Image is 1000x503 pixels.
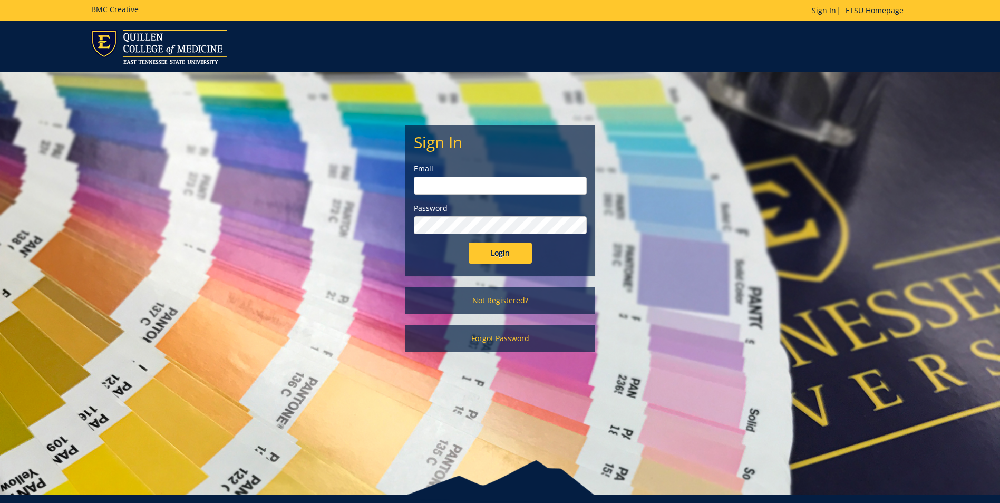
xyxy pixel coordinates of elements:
[414,133,587,151] h2: Sign In
[840,5,909,15] a: ETSU Homepage
[91,5,139,13] h5: BMC Creative
[469,243,532,264] input: Login
[414,163,587,174] label: Email
[812,5,909,16] p: |
[91,30,227,64] img: ETSU logo
[405,325,595,352] a: Forgot Password
[812,5,836,15] a: Sign In
[405,287,595,314] a: Not Registered?
[414,203,587,214] label: Password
